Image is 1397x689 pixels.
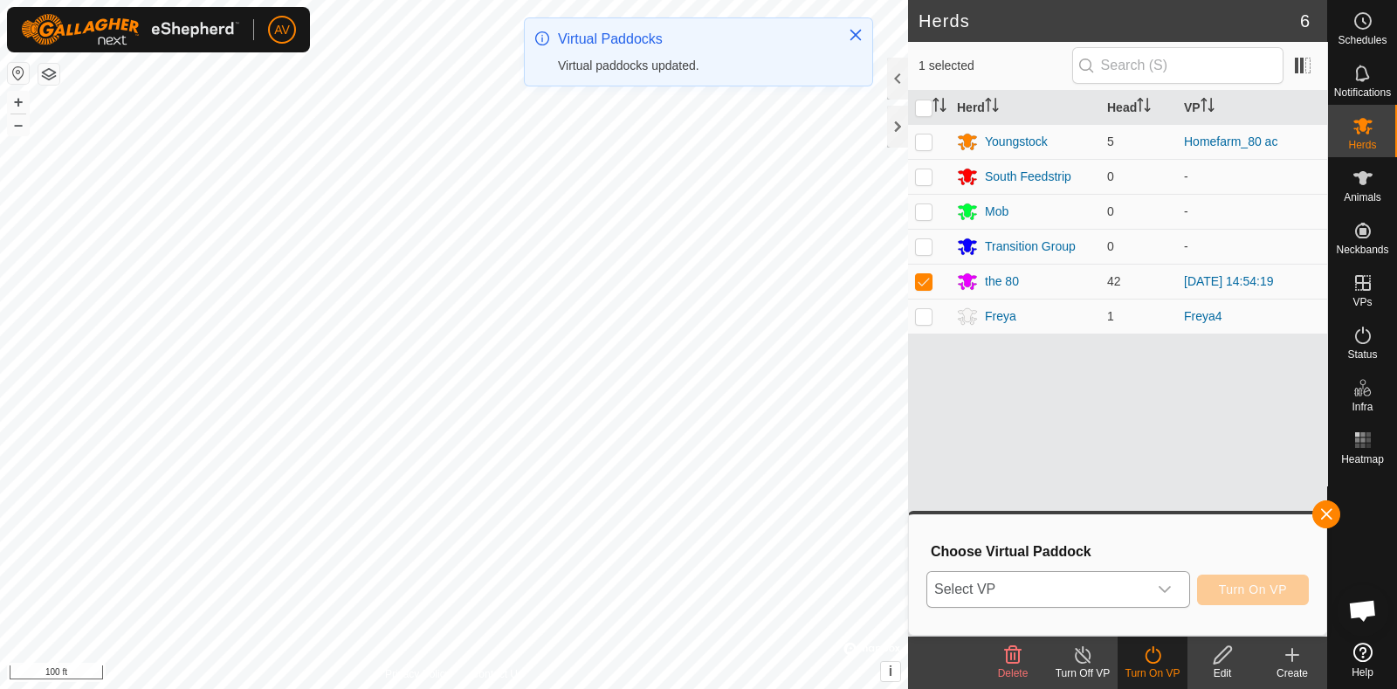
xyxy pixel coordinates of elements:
[1100,91,1177,125] th: Head
[1147,572,1182,607] div: dropdown trigger
[274,21,290,39] span: AV
[1177,91,1327,125] th: VP
[1300,8,1310,34] span: 6
[927,572,1147,607] span: Select VP
[1184,134,1277,148] a: Homefarm_80 ac
[1072,47,1283,84] input: Search (S)
[950,91,1100,125] th: Herd
[1137,100,1151,114] p-sorticon: Activate to sort
[1352,667,1373,678] span: Help
[1201,100,1215,114] p-sorticon: Activate to sort
[1337,584,1389,637] div: Open chat
[843,23,868,47] button: Close
[932,100,946,114] p-sorticon: Activate to sort
[558,29,830,50] div: Virtual Paddocks
[1348,140,1376,150] span: Herds
[1187,665,1257,681] div: Edit
[1177,159,1327,194] td: -
[889,664,892,679] span: i
[985,133,1048,151] div: Youngstock
[1257,665,1327,681] div: Create
[985,272,1019,291] div: the 80
[985,238,1076,256] div: Transition Group
[1219,582,1287,596] span: Turn On VP
[385,666,451,682] a: Privacy Policy
[1107,309,1114,323] span: 1
[985,203,1008,221] div: Mob
[1048,665,1118,681] div: Turn Off VP
[998,667,1029,679] span: Delete
[38,64,59,85] button: Map Layers
[8,92,29,113] button: +
[1118,665,1187,681] div: Turn On VP
[471,666,523,682] a: Contact Us
[1107,239,1114,253] span: 0
[21,14,239,45] img: Gallagher Logo
[1347,349,1377,360] span: Status
[1328,636,1397,685] a: Help
[8,114,29,135] button: –
[1184,309,1222,323] a: Freya4
[1336,245,1388,255] span: Neckbands
[1107,274,1121,288] span: 42
[1338,35,1387,45] span: Schedules
[985,168,1071,186] div: South Feedstrip
[919,10,1300,31] h2: Herds
[1177,194,1327,229] td: -
[919,57,1072,75] span: 1 selected
[8,63,29,84] button: Reset Map
[1184,274,1273,288] a: [DATE] 14:54:19
[1197,575,1309,605] button: Turn On VP
[1352,297,1372,307] span: VPs
[1107,204,1114,218] span: 0
[881,662,900,681] button: i
[985,100,999,114] p-sorticon: Activate to sort
[1341,454,1384,465] span: Heatmap
[1107,169,1114,183] span: 0
[1177,229,1327,264] td: -
[1107,134,1114,148] span: 5
[1334,87,1391,98] span: Notifications
[558,57,830,75] div: Virtual paddocks updated.
[931,543,1309,560] h3: Choose Virtual Paddock
[985,307,1016,326] div: Freya
[1352,402,1373,412] span: Infra
[1344,192,1381,203] span: Animals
